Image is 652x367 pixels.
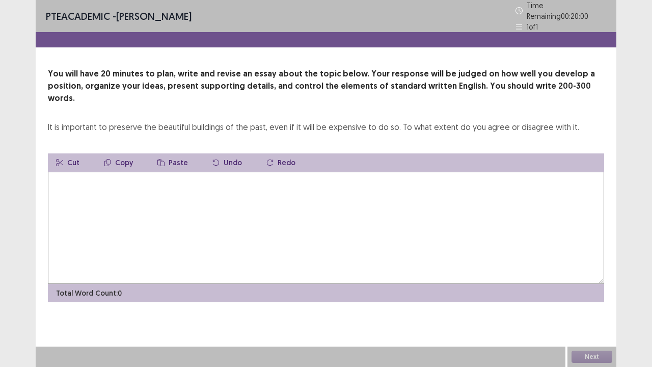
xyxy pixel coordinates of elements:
button: Copy [96,153,141,172]
button: Paste [149,153,196,172]
p: 1 of 1 [527,21,538,32]
p: Total Word Count: 0 [56,288,122,299]
button: Redo [258,153,304,172]
button: Undo [204,153,250,172]
p: - [PERSON_NAME] [46,9,192,24]
p: You will have 20 minutes to plan, write and revise an essay about the topic below. Your response ... [48,68,604,104]
span: PTE academic [46,10,110,22]
div: It is important to preserve the beautiful buildings of the past, even if it will be expensive to ... [48,121,579,133]
button: Cut [48,153,88,172]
